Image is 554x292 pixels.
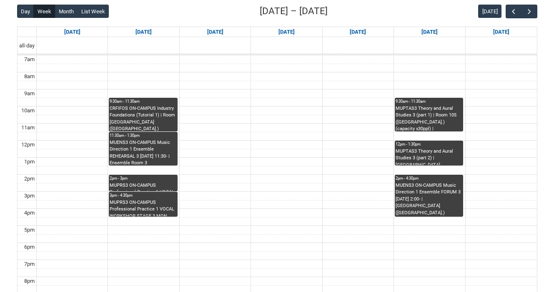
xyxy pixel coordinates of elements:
div: 2pm - 4:30pm [396,176,462,181]
div: MUPRS3 ON-CAMPUS Professional Practice 1 VOCAL TECHNIQUE MON 2:00 | Studio A ([GEOGRAPHIC_DATA].)... [110,182,176,191]
div: MUENS3 ON-CAMPUS Music Direction 1 Ensemble FORUM 3 [DATE] 2:00- | [GEOGRAPHIC_DATA] ([GEOGRAPHIC... [396,182,462,217]
button: Previous Week [506,5,521,18]
div: MUPTAS3 Theory and Aural Studies 3 (part 2) | [GEOGRAPHIC_DATA] ([GEOGRAPHIC_DATA].) (capacity x2... [396,148,462,166]
a: Go to September 20, 2025 [491,27,511,37]
div: MUPTAS3 Theory and Aural Studies 3 (part 1) | Room 105 ([GEOGRAPHIC_DATA].) (capacity x30ppl) | [... [396,105,462,131]
div: 3pm [23,192,36,200]
div: 1pm [23,158,36,166]
div: CRFIFOS ON-CAMPUS Industry Foundations (Tutorial 1) | Room [GEOGRAPHIC_DATA] ([GEOGRAPHIC_DATA].)... [110,105,176,131]
div: 3pm - 4:30pm [110,193,176,198]
a: Go to September 14, 2025 [63,27,82,37]
button: Next Week [521,5,537,18]
h2: [DATE] – [DATE] [260,4,328,18]
div: 2pm [23,175,36,183]
div: 7pm [23,260,36,268]
div: 2pm - 3pm [110,176,176,181]
div: 9am [23,89,36,98]
a: Go to September 17, 2025 [277,27,296,37]
div: 8pm [23,277,36,285]
div: 12pm - 1:30pm [396,141,462,147]
div: 10am [20,106,36,115]
button: [DATE] [478,5,501,18]
div: 11:30am - 1:30pm [110,133,176,139]
button: Week [33,5,55,18]
div: 12pm [20,141,36,149]
div: 5pm [23,226,36,234]
div: 6pm [23,243,36,251]
div: 9:30am - 11:30am [396,99,462,104]
div: 7am [23,55,36,64]
div: MUPRS3 ON-CAMPUS Professional Practice 1 VOCAL WORKSHOP STAGE 3 MON 3:00 | Studio A ([GEOGRAPHIC_... [110,199,176,217]
button: List Week [77,5,109,18]
div: 9:30am - 11:30am [110,99,176,104]
span: all-day [18,42,36,50]
div: 8am [23,72,36,81]
div: 4pm [23,209,36,217]
button: Day [17,5,34,18]
a: Go to September 15, 2025 [134,27,153,37]
button: Month [55,5,78,18]
a: Go to September 18, 2025 [348,27,368,37]
a: Go to September 16, 2025 [206,27,225,37]
div: MUENS3 ON-CAMPUS Music Direction 1 Ensemble REHEARSAL 3 [DATE] 11:30- | Ensemble Room 3 ([GEOGRAP... [110,139,176,166]
div: 11am [20,124,36,132]
a: Go to September 19, 2025 [420,27,439,37]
